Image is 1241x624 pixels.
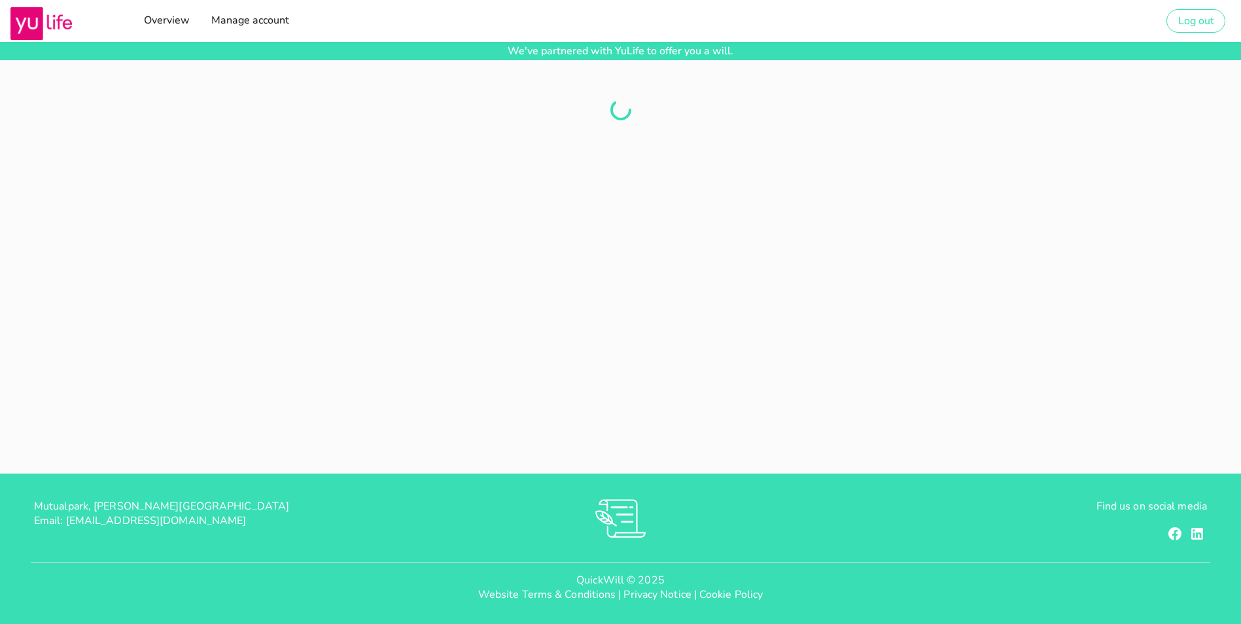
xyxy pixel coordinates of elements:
span: Overview [143,13,190,27]
a: Privacy Notice [623,587,691,602]
a: Overview [139,8,194,34]
span: Mutualpark, [PERSON_NAME][GEOGRAPHIC_DATA] [34,499,289,513]
a: Website Terms & Conditions [478,587,616,602]
span: | [618,587,621,602]
span: Email: [EMAIL_ADDRESS][DOMAIN_NAME] [34,513,247,528]
img: RVs0sauIwKhMoGR03FLGkjXSOVwkZRnQsltkF0QxpTsornXsmh1o7vbL94pqF3d8sZvAAAAAElFTkSuQmCC [595,499,646,538]
span: Manage account [211,13,289,27]
img: co-branding-logo [10,7,72,40]
a: Cookie Policy [699,587,763,602]
span: | [694,587,697,602]
p: QuickWill © 2025 [10,573,1231,587]
a: Manage account [207,8,293,34]
p: Find us on social media [816,499,1207,513]
button: Log out [1166,9,1225,33]
span: Log out [1178,14,1214,28]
